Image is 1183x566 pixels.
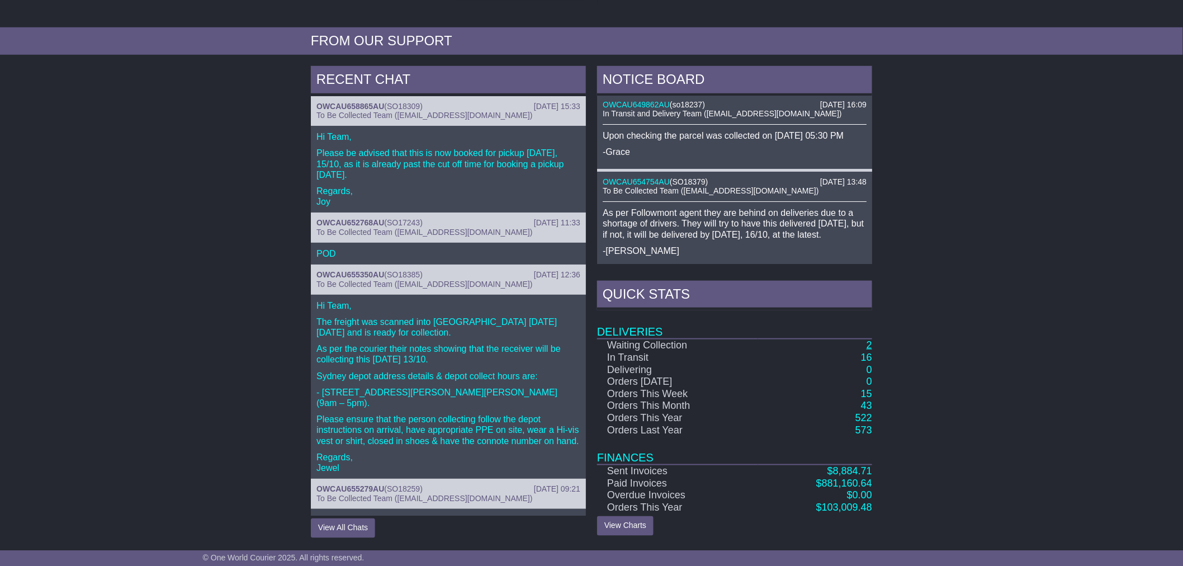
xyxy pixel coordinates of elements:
[603,147,867,157] p: -Grace
[316,148,580,180] p: Please be advised that this is now booked for pickup [DATE], 15/10, as it is already past the cut...
[316,414,580,446] p: Please ensure that the person collecting follow the depot instructions on arrival, have appropria...
[316,270,580,280] div: ( )
[597,66,872,96] div: NOTICE BOARD
[603,109,842,118] span: In Transit and Delivery Team ([EMAIL_ADDRESS][DOMAIN_NAME])
[847,489,872,501] a: $0.00
[316,280,532,289] span: To Be Collected Team ([EMAIL_ADDRESS][DOMAIN_NAME])
[822,478,872,489] span: 881,160.64
[316,494,532,503] span: To Be Collected Team ([EMAIL_ADDRESS][DOMAIN_NAME])
[861,400,872,411] a: 43
[311,33,872,49] div: FROM OUR SUPPORT
[603,100,670,109] a: OWCAU649862AU
[597,412,758,424] td: Orders This Year
[316,270,384,279] a: OWCAU655350AU
[316,218,384,227] a: OWCAU652768AU
[820,100,867,110] div: [DATE] 16:09
[867,339,872,351] a: 2
[673,177,706,186] span: SO18379
[534,218,580,228] div: [DATE] 11:33
[822,502,872,513] span: 103,009.48
[597,424,758,437] td: Orders Last Year
[534,102,580,111] div: [DATE] 15:33
[316,111,532,120] span: To Be Collected Team ([EMAIL_ADDRESS][DOMAIN_NAME])
[597,516,654,536] a: View Charts
[597,436,872,465] td: Finances
[603,246,867,256] p: -[PERSON_NAME]
[603,207,867,240] p: As per Followmont agent they are behind on deliveries due to a shortage of drivers. They will try...
[597,478,758,490] td: Paid Invoices
[534,484,580,494] div: [DATE] 09:21
[316,186,580,207] p: Regards, Joy
[597,364,758,376] td: Delivering
[867,376,872,387] a: 0
[387,270,420,279] span: SO18385
[534,270,580,280] div: [DATE] 12:36
[603,177,867,187] div: ( )
[316,317,580,338] p: The freight was scanned into [GEOGRAPHIC_DATA] [DATE][DATE] and is ready for collection.
[316,228,532,237] span: To Be Collected Team ([EMAIL_ADDRESS][DOMAIN_NAME])
[597,388,758,400] td: Orders This Week
[853,489,872,501] span: 0.00
[597,502,758,514] td: Orders This Year
[820,177,867,187] div: [DATE] 13:48
[855,412,872,423] a: 522
[203,553,365,562] span: © One World Courier 2025. All rights reserved.
[387,102,420,111] span: SO18309
[597,376,758,388] td: Orders [DATE]
[316,131,580,142] p: Hi Team,
[316,452,580,473] p: Regards, Jewel
[603,186,818,195] span: To Be Collected Team ([EMAIL_ADDRESS][DOMAIN_NAME])
[316,387,580,408] p: - [STREET_ADDRESS][PERSON_NAME][PERSON_NAME] (9am – 5pm).
[603,177,670,186] a: OWCAU654754AU
[311,66,586,96] div: RECENT CHAT
[597,489,758,502] td: Overdue Invoices
[316,102,384,111] a: OWCAU658865AU
[597,310,872,339] td: Deliveries
[597,339,758,352] td: Waiting Collection
[316,371,580,381] p: Sydney depot address details & depot collect hours are:
[316,343,580,365] p: As per the courier their notes showing that the receiver will be collecting this [DATE] 13/10.
[816,502,872,513] a: $103,009.48
[827,465,872,477] a: $8,884.71
[387,218,420,227] span: SO17243
[316,102,580,111] div: ( )
[316,484,384,493] a: OWCAU655279AU
[855,424,872,436] a: 573
[316,248,580,259] p: POD
[597,465,758,478] td: Sent Invoices
[597,400,758,412] td: Orders This Month
[597,352,758,364] td: In Transit
[316,218,580,228] div: ( )
[603,130,867,141] p: Upon checking the parcel was collected on [DATE] 05:30 PM
[861,388,872,399] a: 15
[673,100,703,109] span: so18237
[833,465,872,477] span: 8,884.71
[316,300,580,311] p: Hi Team,
[867,364,872,375] a: 0
[597,281,872,311] div: Quick Stats
[311,518,375,538] button: View All Chats
[861,352,872,363] a: 16
[316,484,580,494] div: ( )
[316,515,580,525] p: Hi Team,
[387,484,420,493] span: SO18259
[816,478,872,489] a: $881,160.64
[603,100,867,110] div: ( )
